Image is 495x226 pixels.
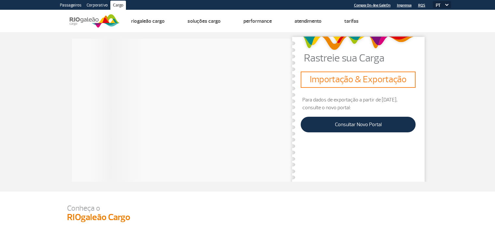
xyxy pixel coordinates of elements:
[67,205,428,212] p: Conheça o
[304,53,428,63] p: Rastreie sua Carga
[187,18,221,24] a: Soluções Cargo
[303,74,413,85] h3: Importação & Exportação
[301,117,416,132] a: Consultar Novo Portal
[344,18,359,24] a: Tarifas
[243,18,272,24] a: Performance
[300,33,416,53] img: grafismo
[84,1,110,11] a: Corporativo
[397,3,412,7] a: Imprensa
[295,18,322,24] a: Atendimento
[354,3,391,7] a: Compra On-line GaleOn
[110,1,126,11] a: Cargo
[131,18,165,24] a: Riogaleão Cargo
[301,96,416,112] p: Para dados de exportação a partir de [DATE], consulte o novo portal:
[67,212,428,223] h3: RIOgaleão Cargo
[57,1,84,11] a: Passageiros
[418,3,425,7] a: RQS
